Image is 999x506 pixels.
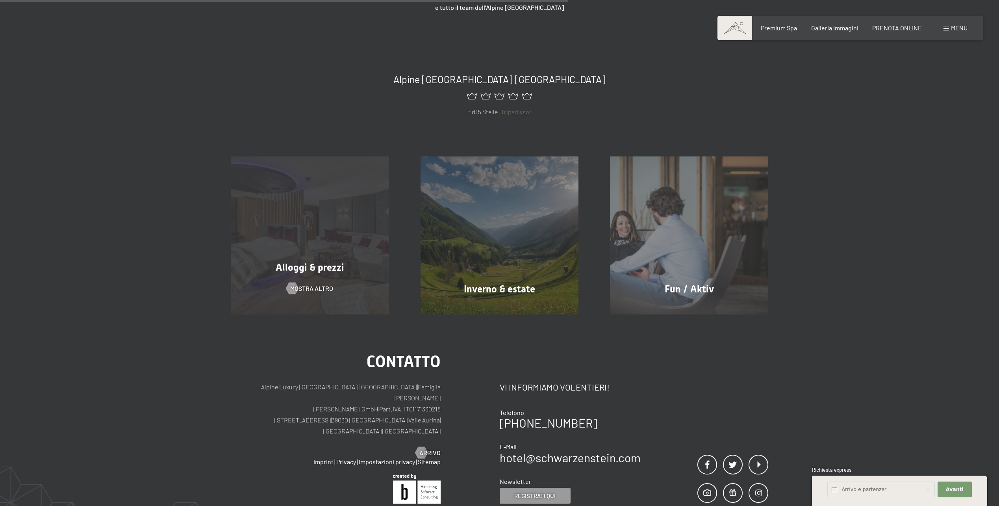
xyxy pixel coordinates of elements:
[419,448,441,457] span: Arrivo
[938,482,971,498] button: Avanti
[500,409,524,416] span: Telefono
[416,458,417,465] span: |
[334,458,335,465] span: |
[440,416,441,424] span: |
[393,73,606,85] span: Alpine [GEOGRAPHIC_DATA] [GEOGRAPHIC_DATA]
[367,352,441,371] span: Contatto
[215,156,405,315] a: Richiesta Alloggi & prezzi mostra altro
[418,458,441,465] a: Sitemap
[951,24,967,32] span: Menu
[514,492,556,500] span: Registrati qui
[500,382,610,392] span: Vi informiamo volentieri!
[231,107,768,117] p: 5 di 5 Stelle -
[231,381,441,437] p: Alpine Luxury [GEOGRAPHIC_DATA] [GEOGRAPHIC_DATA] Famiglia [PERSON_NAME] [PERSON_NAME] GmbH Part....
[665,283,714,295] span: Fun / Aktiv
[812,467,851,473] span: Richiesta express
[464,283,535,295] span: Inverno & estate
[415,448,441,457] a: Arrivo
[500,478,531,485] span: Newsletter
[501,108,532,115] a: Tripadivsor
[357,458,358,465] span: |
[393,474,441,504] img: Brandnamic GmbH | Leading Hospitality Solutions
[594,156,784,315] a: Richiesta Fun / Aktiv
[405,156,595,315] a: Richiesta Inverno & estate
[359,458,415,465] a: Impostazioni privacy
[500,450,641,465] a: hotel@schwarzenstein.com
[417,383,418,391] span: |
[331,416,332,424] span: |
[500,443,517,450] span: E-Mail
[761,24,797,32] a: Premium Spa
[872,24,922,32] a: PRENOTA ONLINE
[946,486,964,493] span: Avanti
[336,458,356,465] a: Privacy
[290,284,333,293] span: mostra altro
[500,416,597,430] a: [PHONE_NUMBER]
[276,262,344,273] span: Alloggi & prezzi
[313,458,334,465] a: Imprint
[811,24,858,32] a: Galleria immagini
